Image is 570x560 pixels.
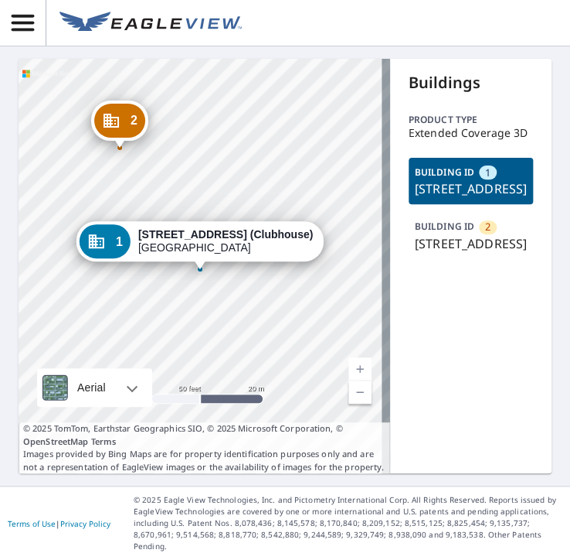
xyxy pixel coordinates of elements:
span: 1 [116,236,123,248]
a: OpenStreetMap [23,435,88,447]
a: Current Level 19, Zoom In [348,357,372,381]
p: BUILDING ID [415,220,474,233]
p: Buildings [409,71,533,94]
span: 2 [485,220,490,234]
div: Aerial [37,368,152,407]
div: [GEOGRAPHIC_DATA] [138,228,313,254]
p: © 2025 Eagle View Technologies, Inc. and Pictometry International Corp. All Rights Reserved. Repo... [134,494,562,552]
p: [STREET_ADDRESS] [415,179,527,198]
span: © 2025 TomTom, Earthstar Geographics SIO, © 2025 Microsoft Corporation, © [23,422,385,448]
a: Current Level 19, Zoom Out [348,381,372,404]
p: Product type [409,113,533,127]
div: Dropped pin, building 1, Commercial property, 17192 Abalone Ln (Clubhouse) Huntington Beach, CA 9... [76,221,324,269]
div: Aerial [73,368,110,407]
p: | [8,519,110,528]
a: Privacy Policy [60,518,110,529]
span: 2 [131,114,137,126]
img: EV Logo [59,12,242,35]
p: Images provided by Bing Maps are for property identification purposes only and are not a represen... [19,422,390,473]
p: Extended Coverage 3D [409,127,533,139]
strong: [STREET_ADDRESS] (Clubhouse) [138,228,313,241]
a: Terms of Use [8,518,56,529]
p: [STREET_ADDRESS] [415,234,527,253]
div: Dropped pin, building 2, Commercial property, 17172 Abalone Ln Huntington Beach, CA 92649 [91,101,148,149]
p: BUILDING ID [415,166,474,179]
a: Terms [90,435,116,447]
span: 1 [485,166,490,180]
